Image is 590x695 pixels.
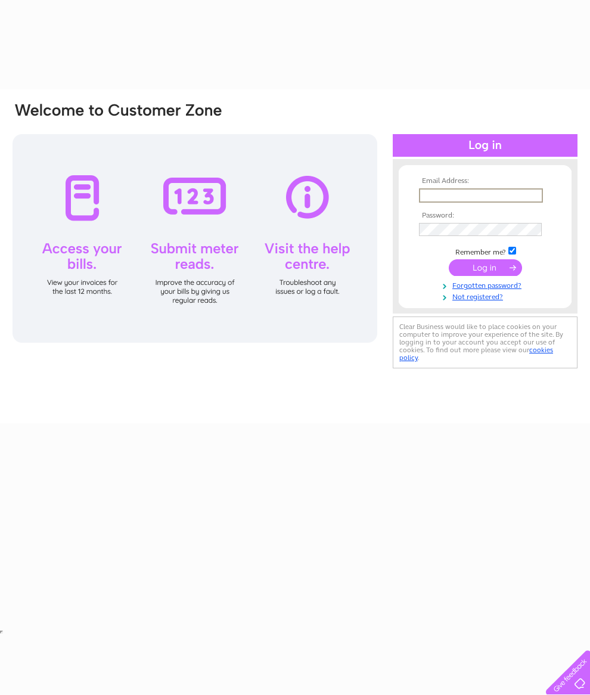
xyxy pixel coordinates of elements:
td: Remember me? [416,245,554,257]
th: Password: [416,212,554,220]
a: cookies policy [399,346,553,362]
a: Not registered? [419,290,554,302]
th: Email Address: [416,177,554,185]
input: Submit [449,259,522,276]
a: Forgotten password? [419,279,554,290]
div: Clear Business would like to place cookies on your computer to improve your experience of the sit... [393,317,577,368]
